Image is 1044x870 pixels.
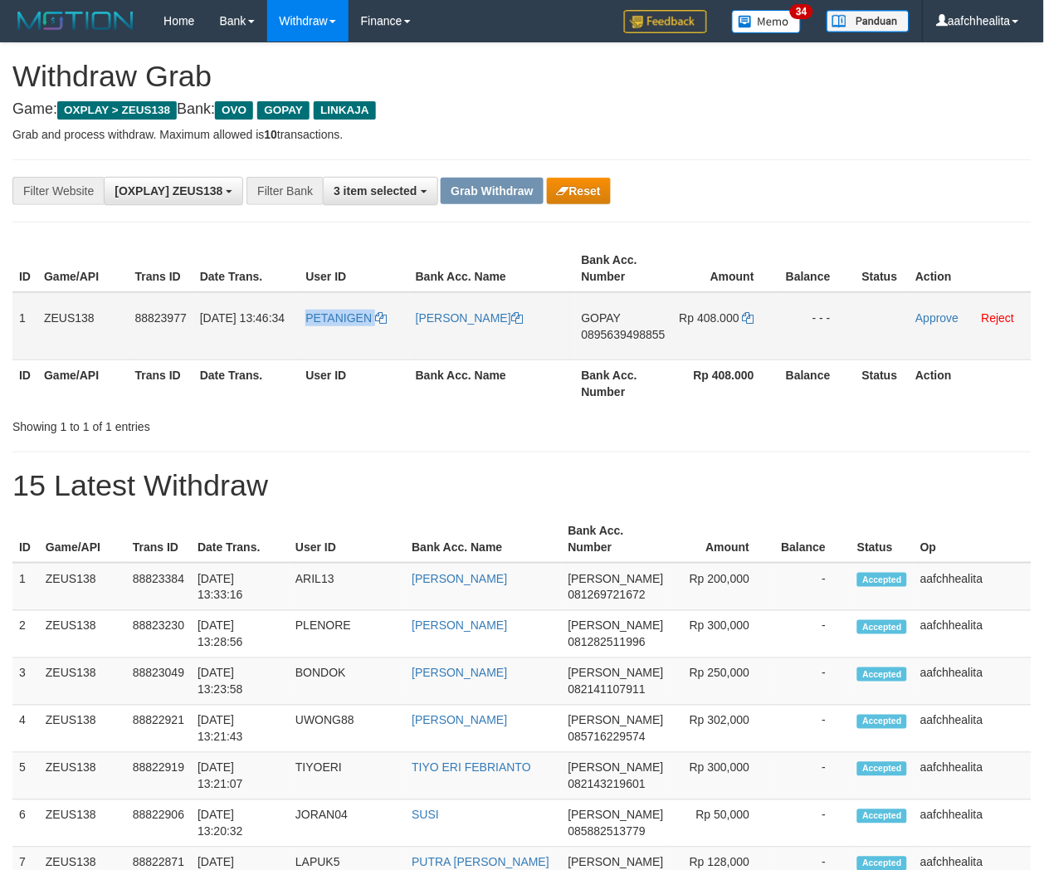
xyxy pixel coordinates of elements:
[568,572,664,585] span: [PERSON_NAME]
[314,101,376,120] span: LINKAJA
[412,856,549,869] a: PUTRA [PERSON_NAME]
[568,809,664,822] span: [PERSON_NAME]
[914,706,1032,753] td: aafchhealita
[568,825,646,838] span: Copy 085882513779 to clipboard
[914,658,1032,706] td: aafchhealita
[856,359,910,407] th: Status
[851,516,914,563] th: Status
[12,245,37,292] th: ID
[568,636,646,649] span: Copy 081282511996 to clipboard
[12,292,37,360] td: 1
[12,611,39,658] td: 2
[12,126,1032,143] p: Grab and process withdraw. Maximum allowed is transactions.
[774,563,851,611] td: -
[910,245,1032,292] th: Action
[575,359,672,407] th: Bank Acc. Number
[104,177,243,205] button: [OXPLAY] ZEUS138
[680,311,739,325] span: Rp 408.000
[334,184,417,198] span: 3 item selected
[672,359,779,407] th: Rp 408.000
[857,762,907,776] span: Accepted
[671,516,775,563] th: Amount
[790,4,812,19] span: 34
[126,516,191,563] th: Trans ID
[257,101,310,120] span: GOPAY
[12,469,1032,502] h1: 15 Latest Withdraw
[914,753,1032,800] td: aafchhealita
[37,245,129,292] th: Game/API
[191,800,289,848] td: [DATE] 13:20:32
[409,245,575,292] th: Bank Acc. Name
[774,800,851,848] td: -
[857,667,907,682] span: Accepted
[323,177,437,205] button: 3 item selected
[779,359,856,407] th: Balance
[299,245,408,292] th: User ID
[39,516,126,563] th: Game/API
[914,563,1032,611] td: aafchhealita
[568,683,646,696] span: Copy 082141107911 to clipboard
[12,516,39,563] th: ID
[914,611,1032,658] td: aafchhealita
[779,292,856,360] td: - - -
[582,328,666,341] span: Copy 0895639498855 to clipboard
[671,706,775,753] td: Rp 302,000
[39,753,126,800] td: ZEUS138
[289,706,405,753] td: UWONG88
[193,359,300,407] th: Date Trans.
[416,311,523,325] a: [PERSON_NAME]
[857,573,907,587] span: Accepted
[191,753,289,800] td: [DATE] 13:21:07
[39,800,126,848] td: ZEUS138
[547,178,611,204] button: Reset
[191,706,289,753] td: [DATE] 13:21:43
[412,809,439,822] a: SUSI
[39,706,126,753] td: ZEUS138
[774,516,851,563] th: Balance
[115,184,222,198] span: [OXPLAY] ZEUS138
[12,658,39,706] td: 3
[264,128,277,141] strong: 10
[857,715,907,729] span: Accepted
[914,516,1032,563] th: Op
[671,800,775,848] td: Rp 50,000
[562,516,671,563] th: Bank Acc. Number
[37,359,129,407] th: Game/API
[126,563,191,611] td: 88823384
[916,311,959,325] a: Approve
[57,101,177,120] span: OXPLAY > ZEUS138
[412,572,507,585] a: [PERSON_NAME]
[289,563,405,611] td: ARIL13
[568,778,646,791] span: Copy 082143219601 to clipboard
[743,311,754,325] a: Copy 408000 to clipboard
[827,10,910,32] img: panduan.png
[289,516,405,563] th: User ID
[672,245,779,292] th: Amount
[12,412,422,435] div: Showing 1 to 1 of 1 entries
[732,10,802,33] img: Button%20Memo.svg
[39,563,126,611] td: ZEUS138
[12,177,104,205] div: Filter Website
[246,177,323,205] div: Filter Bank
[774,706,851,753] td: -
[412,761,531,775] a: TIYO ERI FEBRIANTO
[910,359,1032,407] th: Action
[12,706,39,753] td: 4
[774,753,851,800] td: -
[12,563,39,611] td: 1
[568,619,664,633] span: [PERSON_NAME]
[982,311,1015,325] a: Reject
[135,311,187,325] span: 88823977
[191,611,289,658] td: [DATE] 13:28:56
[914,800,1032,848] td: aafchhealita
[857,620,907,634] span: Accepted
[126,753,191,800] td: 88822919
[856,245,910,292] th: Status
[568,761,664,775] span: [PERSON_NAME]
[129,359,193,407] th: Trans ID
[671,563,775,611] td: Rp 200,000
[191,658,289,706] td: [DATE] 13:23:58
[582,311,621,325] span: GOPAY
[12,101,1032,118] h4: Game: Bank:
[774,611,851,658] td: -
